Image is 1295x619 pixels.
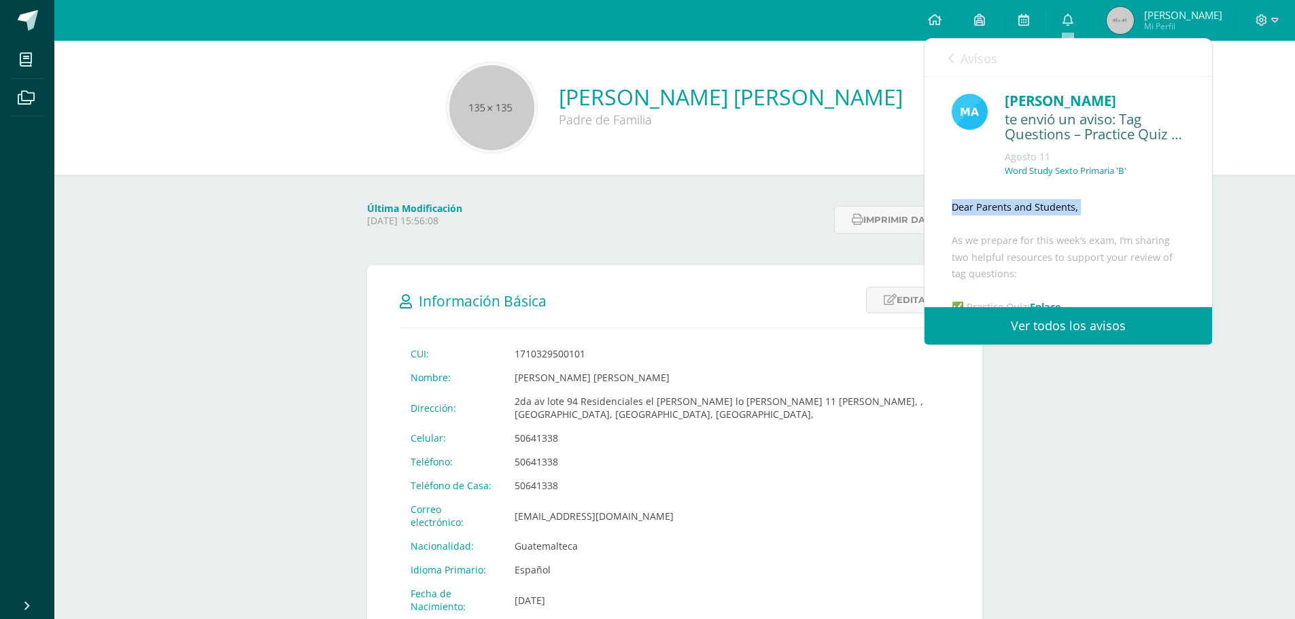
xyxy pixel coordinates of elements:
[419,291,547,311] span: Información Básica
[952,94,988,130] img: 51297686cd001f20f1b4136f7b1f914a.png
[866,287,950,313] a: Editar
[559,82,903,111] a: [PERSON_NAME] [PERSON_NAME]
[834,206,961,234] button: Imprimir datos
[559,111,903,128] div: Padre de Familia
[1101,50,1120,65] span: 584
[504,389,950,426] td: 2da av lote 94 Residenciales el [PERSON_NAME] lo [PERSON_NAME] 11 [PERSON_NAME], , [GEOGRAPHIC_DA...
[1101,50,1188,65] span: avisos sin leer
[367,202,826,215] h4: Última Modificación
[400,426,504,450] td: Celular:
[504,497,950,534] td: [EMAIL_ADDRESS][DOMAIN_NAME]
[1005,90,1185,111] div: [PERSON_NAME]
[504,366,950,389] td: [PERSON_NAME] [PERSON_NAME]
[400,558,504,582] td: Idioma Primario:
[1005,165,1126,177] p: Word Study Sexto Primaria 'B'
[367,215,826,227] p: [DATE] 15:56:08
[1005,111,1185,143] div: te envió un aviso: Tag Questions – Practice Quiz & Review Video
[1144,20,1222,32] span: Mi Perfil
[400,450,504,474] td: Teléfono:
[400,534,504,558] td: Nacionalidad:
[952,199,1185,565] div: Dear Parents and Students, As we prepare for this week’s exam, I’m sharing two helpful resources ...
[504,450,950,474] td: 50641338
[1030,300,1061,313] a: Enlace
[400,582,504,618] td: Fecha de Nacimiento:
[1005,150,1185,164] div: Agosto 11
[925,307,1212,344] a: Ver todos los avisos
[400,497,504,534] td: Correo electrónico:
[504,342,950,366] td: 1710329500101
[504,474,950,497] td: 50641338
[400,474,504,497] td: Teléfono de Casa:
[400,389,504,426] td: Dirección:
[449,65,534,150] img: 135x135
[504,558,950,582] td: Español
[1107,7,1134,34] img: 45x45
[504,426,950,450] td: 50641338
[1144,8,1222,22] span: [PERSON_NAME]
[400,342,504,366] td: CUI:
[961,50,997,67] span: Avisos
[400,366,504,389] td: Nombre:
[504,534,950,558] td: Guatemalteca
[504,582,950,618] td: [DATE]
